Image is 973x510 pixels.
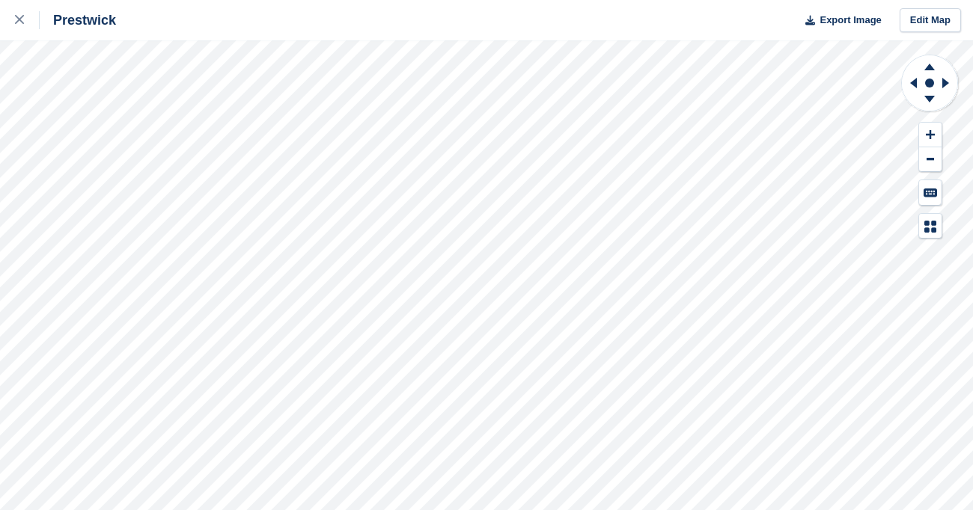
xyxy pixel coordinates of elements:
[900,8,961,33] a: Edit Map
[820,13,881,28] span: Export Image
[919,123,942,147] button: Zoom In
[919,147,942,172] button: Zoom Out
[919,180,942,205] button: Keyboard Shortcuts
[40,11,116,29] div: Prestwick
[796,8,882,33] button: Export Image
[919,214,942,239] button: Map Legend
